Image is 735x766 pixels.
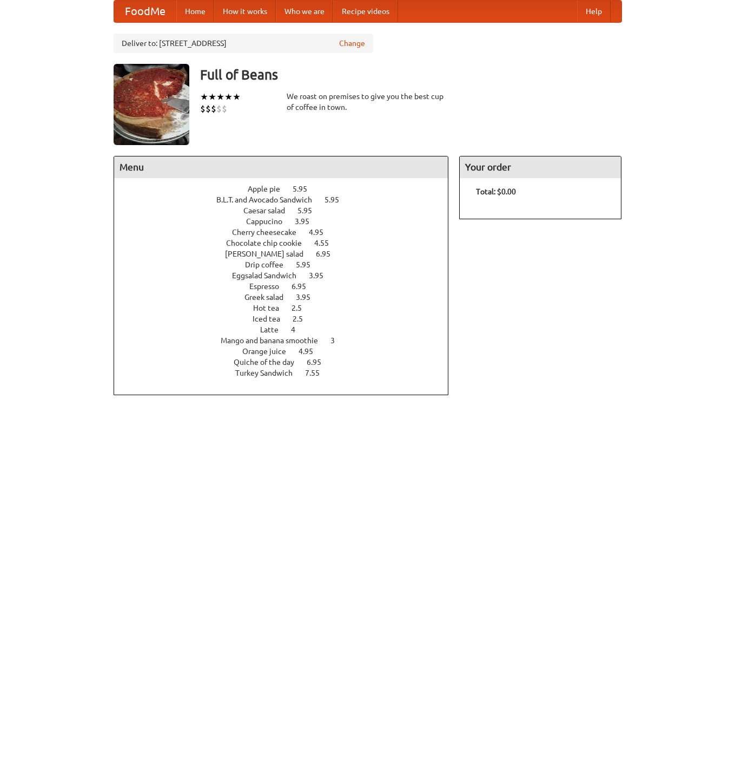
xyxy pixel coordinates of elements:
a: How it works [214,1,276,22]
li: ★ [208,91,216,103]
a: Cappucino 3.95 [246,217,329,226]
div: Deliver to: [STREET_ADDRESS] [114,34,373,53]
a: Caesar salad 5.95 [243,206,332,215]
span: Chocolate chip cookie [226,239,313,247]
a: FoodMe [114,1,176,22]
span: 2.5 [292,304,313,312]
span: 6.95 [307,358,332,366]
a: Change [339,38,365,49]
span: Cherry cheesecake [232,228,307,237]
span: 3 [330,336,346,345]
a: Home [176,1,214,22]
span: Quiche of the day [234,358,305,366]
span: [PERSON_NAME] salad [225,250,314,258]
li: $ [200,103,206,115]
span: Iced tea [253,315,291,323]
a: Mango and banana smoothie 3 [221,336,355,345]
span: 5.95 [293,185,318,193]
span: 3.95 [295,217,320,226]
li: ★ [200,91,208,103]
span: Espresso [249,282,290,291]
a: [PERSON_NAME] salad 6.95 [225,250,350,258]
span: 5.95 [325,195,350,204]
a: Cherry cheesecake 4.95 [232,228,343,237]
a: Espresso 6.95 [249,282,326,291]
span: 6.95 [292,282,317,291]
li: $ [206,103,211,115]
a: Orange juice 4.95 [242,347,333,356]
span: 5.95 [296,260,321,269]
span: Apple pie [248,185,291,193]
a: Turkey Sandwich 7.55 [235,369,340,377]
a: Greek salad 3.95 [244,293,330,302]
span: B.L.T. and Avocado Sandwich [216,195,323,204]
span: Eggsalad Sandwich [232,271,307,280]
a: Hot tea 2.5 [253,304,322,312]
a: Help [577,1,611,22]
img: angular.jpg [114,64,189,145]
span: Hot tea [253,304,290,312]
h3: Full of Beans [200,64,622,86]
li: $ [222,103,227,115]
span: 5.95 [297,206,323,215]
span: 4.95 [309,228,334,237]
span: Latte [260,325,289,334]
a: Latte 4 [260,325,315,334]
span: 6.95 [316,250,341,258]
li: $ [216,103,222,115]
a: Iced tea 2.5 [253,315,323,323]
a: Drip coffee 5.95 [245,260,330,269]
h4: Your order [460,156,621,178]
a: Chocolate chip cookie 4.55 [226,239,349,247]
li: ★ [233,91,241,103]
span: 3.95 [309,271,334,280]
a: B.L.T. and Avocado Sandwich 5.95 [216,195,359,204]
span: Turkey Sandwich [235,369,303,377]
span: 4 [291,325,306,334]
span: 2.5 [293,315,314,323]
span: 3.95 [296,293,321,302]
div: We roast on premises to give you the best cup of coffee in town. [287,91,449,113]
li: ★ [216,91,224,103]
span: Mango and banana smoothie [221,336,329,345]
span: 4.95 [299,347,324,356]
a: Who we are [276,1,333,22]
a: Recipe videos [333,1,398,22]
span: Caesar salad [243,206,296,215]
span: Greek salad [244,293,294,302]
h4: Menu [114,156,448,178]
b: Total: $0.00 [476,187,516,196]
li: $ [211,103,216,115]
span: 4.55 [314,239,340,247]
a: Quiche of the day 6.95 [234,358,341,366]
a: Apple pie 5.95 [248,185,327,193]
span: Cappucino [246,217,293,226]
li: ★ [224,91,233,103]
a: Eggsalad Sandwich 3.95 [232,271,343,280]
span: 7.55 [305,369,330,377]
span: Drip coffee [245,260,294,269]
span: Orange juice [242,347,297,356]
